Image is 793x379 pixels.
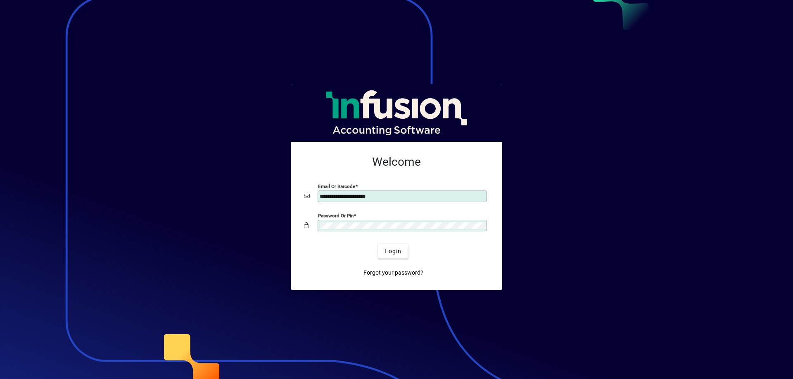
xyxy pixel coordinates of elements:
[363,268,423,277] span: Forgot your password?
[318,213,354,219] mat-label: Password or Pin
[385,247,401,256] span: Login
[360,265,427,280] a: Forgot your password?
[378,244,408,259] button: Login
[318,184,355,189] mat-label: Email or Barcode
[304,155,489,169] h2: Welcome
